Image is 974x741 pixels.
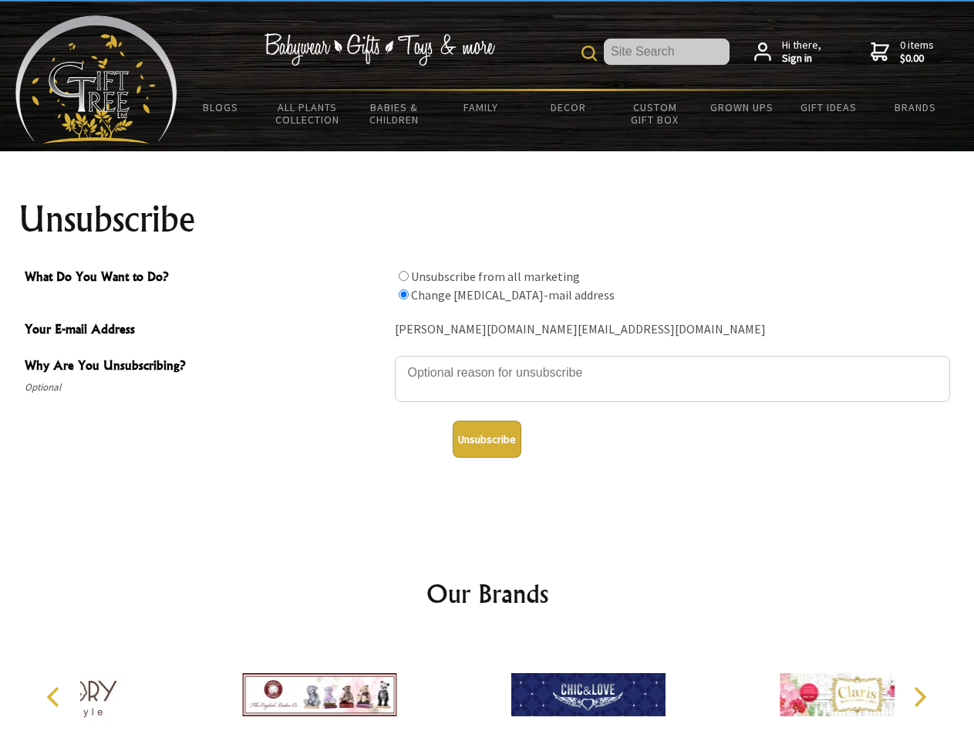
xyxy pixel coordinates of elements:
[871,39,934,66] a: 0 items$0.00
[900,38,934,66] span: 0 items
[265,91,352,136] a: All Plants Collection
[25,320,387,342] span: Your E-mail Address
[411,287,615,303] label: Change [MEDICAL_DATA]-mail address
[39,680,72,714] button: Previous
[411,269,580,284] label: Unsubscribe from all marketing
[351,91,438,136] a: Babies & Children
[395,356,950,402] textarea: Why Are You Unsubscribing?
[31,575,944,612] h2: Our Brands
[177,91,265,123] a: BLOGS
[264,33,495,66] img: Babywear - Gifts - Toys & more
[872,91,959,123] a: Brands
[785,91,872,123] a: Gift Ideas
[453,421,521,458] button: Unsubscribe
[25,356,387,378] span: Why Are You Unsubscribing?
[19,201,956,238] h1: Unsubscribe
[438,91,525,123] a: Family
[395,318,950,342] div: [PERSON_NAME][DOMAIN_NAME][EMAIL_ADDRESS][DOMAIN_NAME]
[604,39,730,65] input: Site Search
[902,680,936,714] button: Next
[399,271,409,281] input: What Do You Want to Do?
[25,267,387,289] span: What Do You Want to Do?
[698,91,785,123] a: Grown Ups
[782,52,821,66] strong: Sign in
[782,39,821,66] span: Hi there,
[399,289,409,299] input: What Do You Want to Do?
[25,378,387,397] span: Optional
[612,91,699,136] a: Custom Gift Box
[15,15,177,144] img: Babyware - Gifts - Toys and more...
[524,91,612,123] a: Decor
[754,39,821,66] a: Hi there,Sign in
[581,46,597,61] img: product search
[900,52,934,66] strong: $0.00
